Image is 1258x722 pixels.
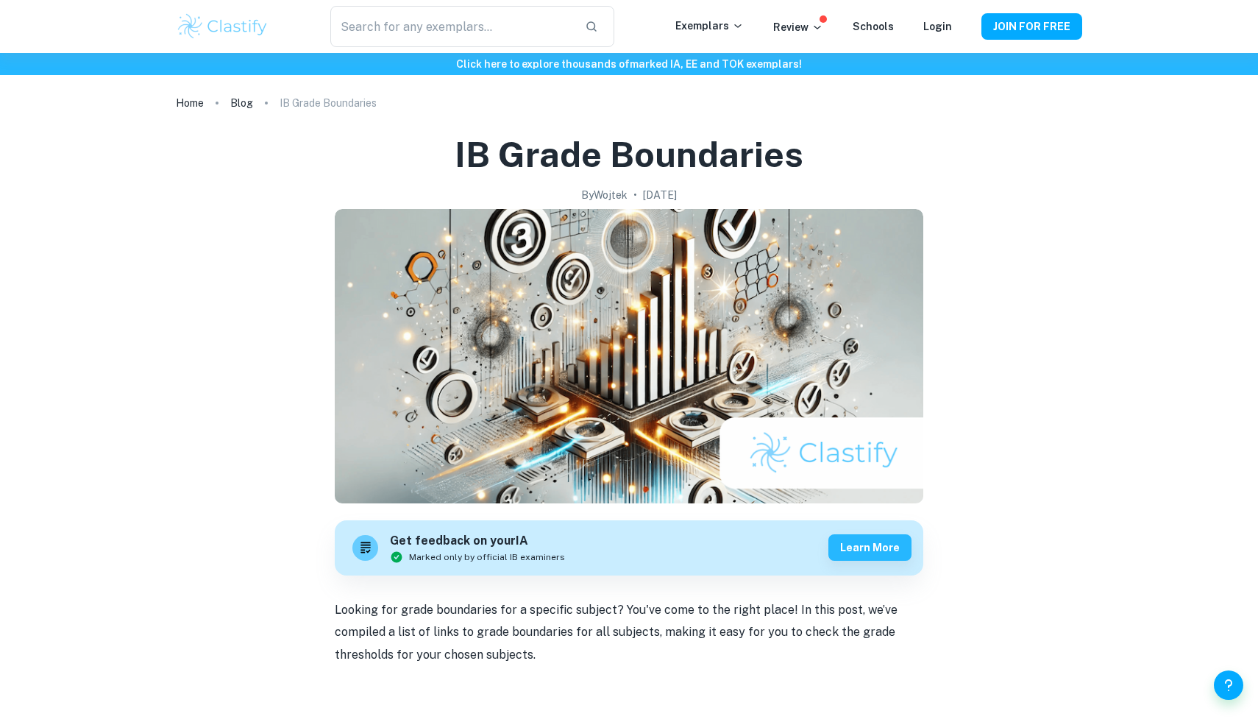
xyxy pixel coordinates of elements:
[981,13,1082,40] button: JOIN FOR FREE
[773,19,823,35] p: Review
[335,599,923,666] p: Looking for grade boundaries for a specific subject? You've come to the right place! In this post...
[409,551,565,564] span: Marked only by official IB examiners
[828,534,911,561] button: Learn more
[581,187,628,203] h2: By Wojtek
[280,95,377,111] p: IB Grade Boundaries
[176,12,269,41] img: Clastify logo
[1214,670,1243,700] button: Help and Feedback
[330,6,573,47] input: Search for any exemplars...
[633,187,637,203] p: •
[390,532,565,551] h6: Get feedback on your IA
[643,187,677,203] h2: [DATE]
[335,520,923,576] a: Get feedback on yourIAMarked only by official IB examinersLearn more
[230,93,253,113] a: Blog
[176,93,204,113] a: Home
[455,131,803,178] h1: IB Grade Boundaries
[923,21,952,32] a: Login
[675,18,744,34] p: Exemplars
[3,56,1255,72] h6: Click here to explore thousands of marked IA, EE and TOK exemplars !
[853,21,894,32] a: Schools
[335,209,923,503] img: IB Grade Boundaries cover image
